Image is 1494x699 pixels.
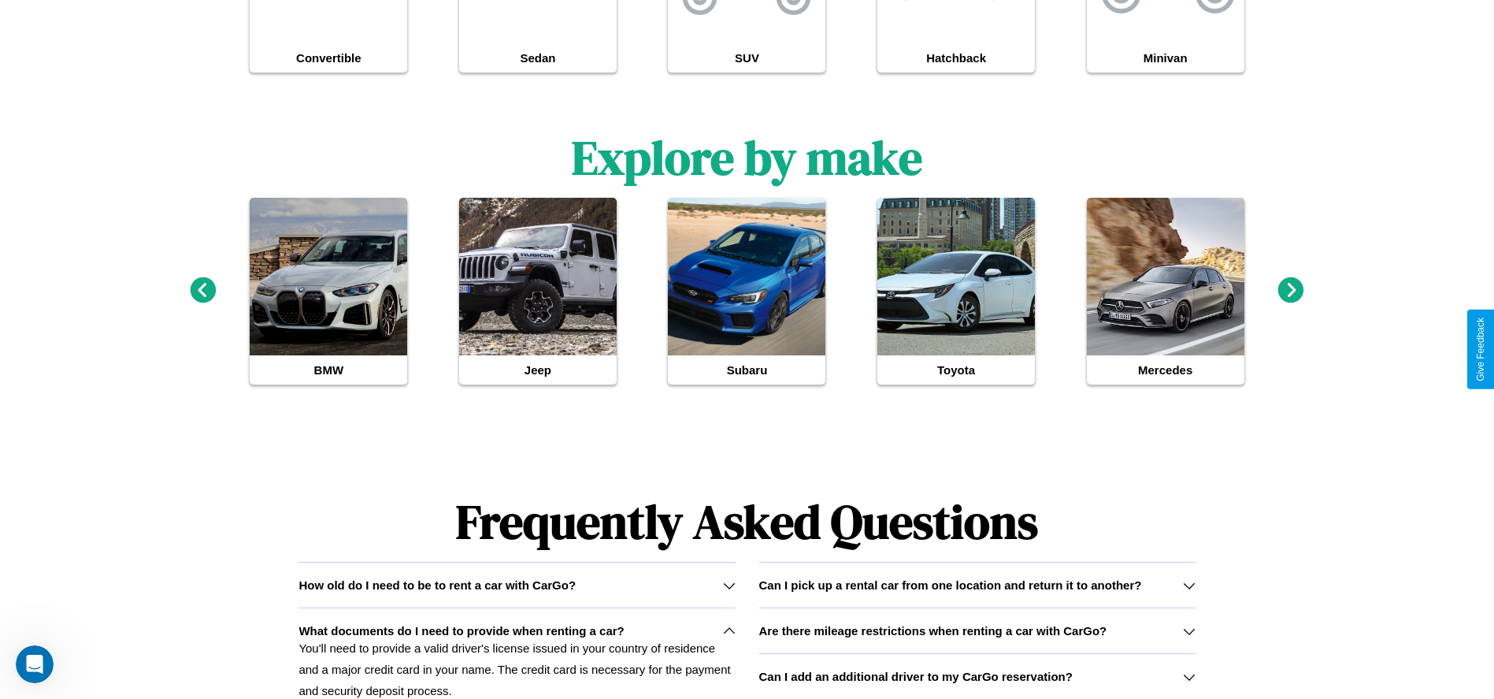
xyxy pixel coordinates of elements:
[759,578,1142,592] h3: Can I pick up a rental car from one location and return it to another?
[668,43,825,73] h4: SUV
[759,624,1107,638] h3: Are there mileage restrictions when renting a car with CarGo?
[1475,318,1486,381] div: Give Feedback
[16,645,54,683] iframe: Intercom live chat
[459,355,617,385] h4: Jeep
[572,125,922,190] h1: Explore by make
[250,43,407,73] h4: Convertible
[459,43,617,73] h4: Sedan
[298,481,1195,562] h1: Frequently Asked Questions
[668,355,825,385] h4: Subaru
[877,355,1035,385] h4: Toyota
[298,578,576,592] h3: How old do I need to be to rent a car with CarGo?
[877,43,1035,73] h4: Hatchback
[250,355,407,385] h4: BMW
[1087,43,1244,73] h4: Minivan
[759,670,1073,683] h3: Can I add an additional driver to my CarGo reservation?
[1087,355,1244,385] h4: Mercedes
[298,624,624,638] h3: What documents do I need to provide when renting a car?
